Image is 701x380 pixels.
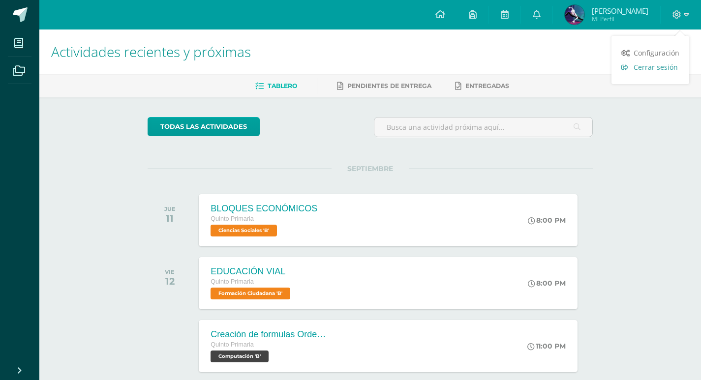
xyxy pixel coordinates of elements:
[332,164,409,173] span: SEPTIEMBRE
[565,5,584,25] img: 275db963508f5c90b83d19d8e2f96d7d.png
[268,82,297,89] span: Tablero
[164,205,176,212] div: JUE
[148,117,260,136] a: todas las Actividades
[165,275,175,287] div: 12
[211,225,277,236] span: Ciencias Sociales 'B'
[211,351,269,362] span: Computación 'B'
[211,341,254,348] span: Quinto Primaria
[465,82,509,89] span: Entregadas
[527,342,566,351] div: 11:00 PM
[611,60,689,74] a: Cerrar sesión
[211,266,293,277] div: EDUCACIÓN VIAL
[634,62,678,72] span: Cerrar sesión
[374,117,592,137] input: Busca una actividad próxima aquí...
[211,288,290,299] span: Formación Ciudadana 'B'
[211,204,317,214] div: BLOQUES ECONÓMICOS
[164,212,176,224] div: 11
[211,278,254,285] span: Quinto Primaria
[611,46,689,60] a: Configuración
[634,48,679,58] span: Configuración
[211,329,329,340] div: Creación de formulas Orden jerárquico
[211,215,254,222] span: Quinto Primaria
[592,15,648,23] span: Mi Perfil
[165,268,175,275] div: VIE
[592,6,648,16] span: [PERSON_NAME]
[51,42,251,61] span: Actividades recientes y próximas
[255,78,297,94] a: Tablero
[347,82,431,89] span: Pendientes de entrega
[528,216,566,225] div: 8:00 PM
[337,78,431,94] a: Pendientes de entrega
[528,279,566,288] div: 8:00 PM
[455,78,509,94] a: Entregadas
